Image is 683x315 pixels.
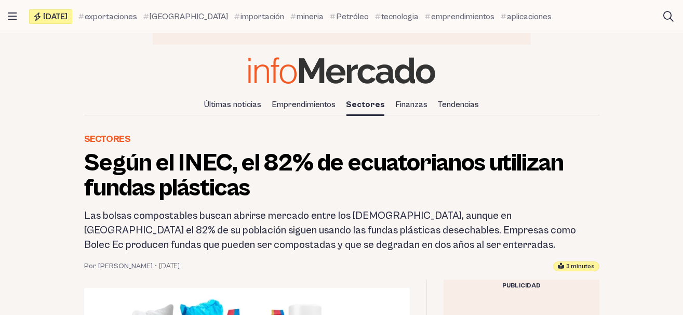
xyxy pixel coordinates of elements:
[434,96,483,113] a: Tendencias
[444,280,599,292] div: Publicidad
[85,10,137,23] span: exportaciones
[375,10,419,23] a: tecnologia
[84,151,599,201] h1: Según el INEC, el 82% de ecuatorianos utilizan fundas plásticas
[330,10,369,23] a: Petróleo
[43,12,68,21] span: [DATE]
[159,261,180,271] time: 31 enero, 2023 06:21
[150,10,228,23] span: [GEOGRAPHIC_DATA]
[336,10,369,23] span: Petróleo
[290,10,324,23] a: mineria
[431,10,494,23] span: emprendimientos
[143,10,228,23] a: [GEOGRAPHIC_DATA]
[267,96,340,113] a: Emprendimientos
[342,96,389,113] a: Sectores
[553,261,599,271] div: Tiempo estimado de lectura: 3 minutos
[507,10,552,23] span: aplicaciones
[501,10,552,23] a: aplicaciones
[381,10,419,23] span: tecnologia
[84,209,599,253] h2: Las bolsas compostables buscan abrirse mercado entre los [DEMOGRAPHIC_DATA], aunque en [GEOGRAPHI...
[391,96,432,113] a: Finanzas
[84,132,131,147] a: Sectores
[78,10,137,23] a: exportaciones
[200,96,265,113] a: Últimas noticias
[84,261,153,271] a: Por [PERSON_NAME]
[297,10,324,23] span: mineria
[248,57,435,84] img: Infomercado Ecuador logo
[240,10,284,23] span: importación
[234,10,284,23] a: importación
[425,10,494,23] a: emprendimientos
[155,261,157,271] span: •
